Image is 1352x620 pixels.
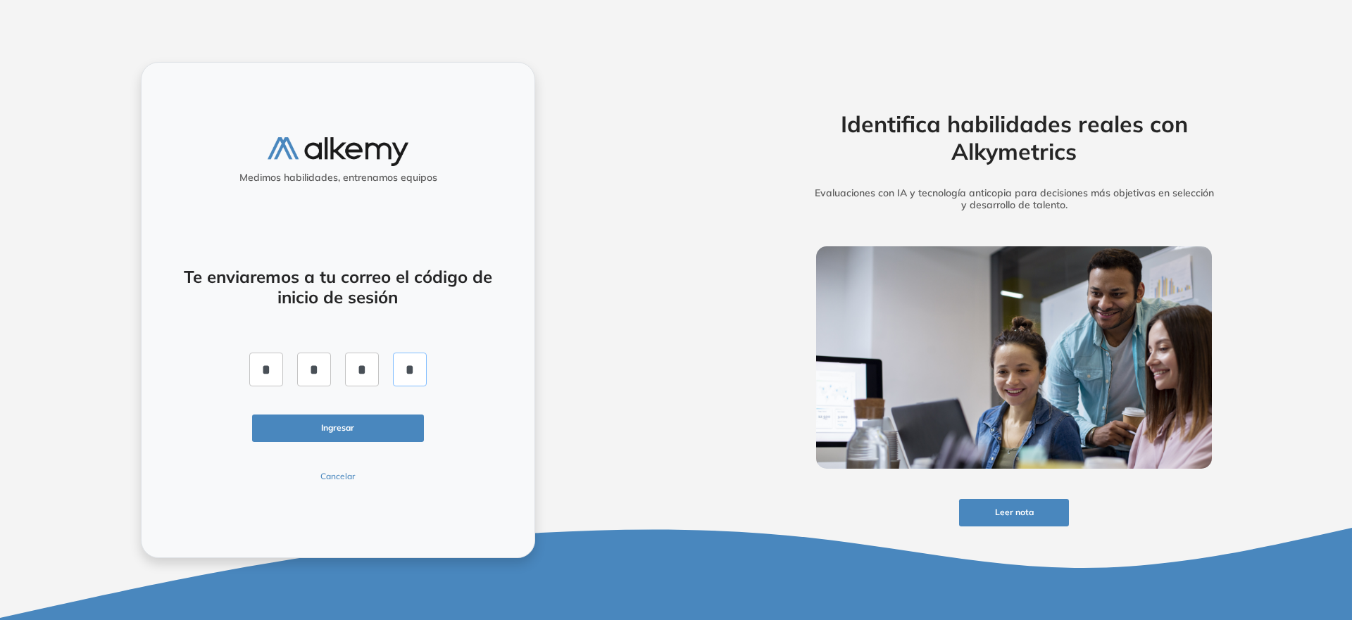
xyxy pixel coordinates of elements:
img: img-more-info [816,246,1212,469]
iframe: Chat Widget [1098,457,1352,620]
img: logo-alkemy [268,137,408,166]
h4: Te enviaremos a tu correo el código de inicio de sesión [179,267,497,308]
div: Widget de chat [1098,457,1352,620]
button: Leer nota [959,499,1069,526]
button: Ingresar [252,415,424,442]
h2: Identifica habilidades reales con Alkymetrics [794,110,1234,165]
h5: Medimos habilidades, entrenamos equipos [147,172,529,184]
button: Cancelar [252,470,424,483]
h5: Evaluaciones con IA y tecnología anticopia para decisiones más objetivas en selección y desarroll... [794,187,1234,211]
